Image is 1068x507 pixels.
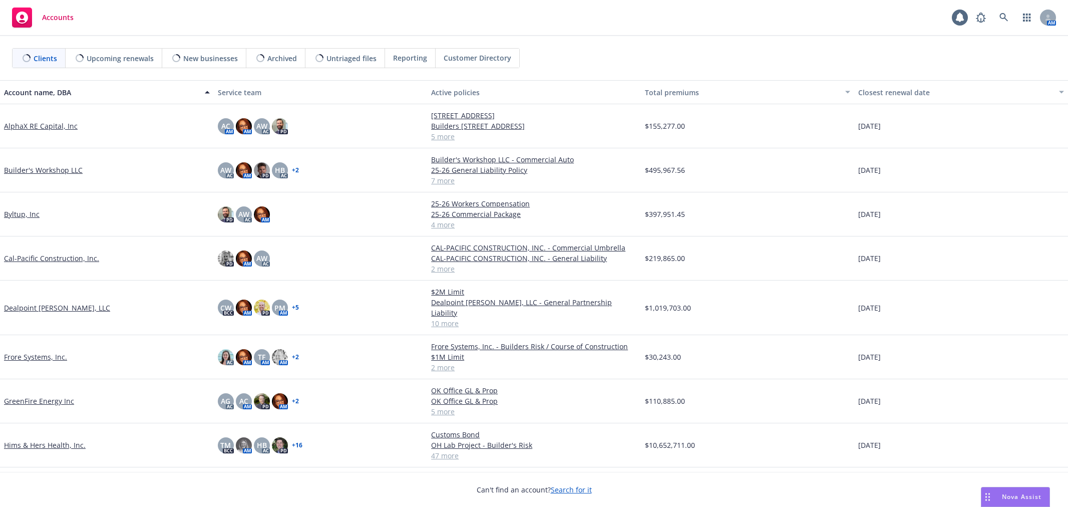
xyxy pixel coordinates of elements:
button: Closest renewal date [854,80,1068,104]
div: Account name, DBA [4,87,199,98]
span: Accounts [42,14,74,22]
span: AC [239,396,248,406]
div: Drag to move [981,487,994,506]
span: [DATE] [858,165,881,175]
a: Frore Systems, Inc. - Builders Risk / Course of Construction [431,341,637,352]
img: photo [272,118,288,134]
img: photo [254,162,270,178]
a: 2 more [431,362,637,373]
a: CAL-PACIFIC CONSTRUCTION, INC. - General Liability [431,253,637,264]
span: [DATE] [858,209,881,219]
a: AlphaX RE Capital, Inc [4,121,78,131]
span: $110,885.00 [645,396,685,406]
img: photo [236,118,252,134]
span: Can't find an account? [477,484,592,495]
div: Closest renewal date [858,87,1053,98]
span: PM [274,303,285,313]
span: [DATE] [858,303,881,313]
a: Search [994,8,1014,28]
img: photo [254,206,270,222]
span: [DATE] [858,352,881,362]
span: Clients [34,53,57,64]
span: [DATE] [858,396,881,406]
span: AC [221,121,230,131]
a: Customs Bond [431,429,637,440]
a: Search for it [551,485,592,494]
a: OK Office GL & Prop [431,396,637,406]
a: CAL-PACIFIC CONSTRUCTION, INC. - Commercial Umbrella [431,242,637,253]
a: $1M Limit [431,352,637,362]
a: Report a Bug [971,8,991,28]
span: $155,277.00 [645,121,685,131]
span: TM [220,440,231,450]
img: photo [218,206,234,222]
span: Customer Directory [444,53,511,63]
span: New businesses [183,53,238,64]
a: Byltup, Inc [4,209,40,219]
a: GreenFire Energy Inc [4,396,74,406]
img: photo [236,437,252,453]
button: Total premiums [641,80,855,104]
a: + 2 [292,354,299,360]
button: Active policies [427,80,641,104]
span: Archived [267,53,297,64]
span: [DATE] [858,253,881,264]
a: [STREET_ADDRESS] [431,110,637,121]
a: 10 more [431,318,637,329]
a: 25-26 Commercial Package [431,209,637,219]
a: 25-26 Workers Compensation [431,198,637,209]
span: AW [220,165,231,175]
a: + 16 [292,442,302,448]
a: Frore Systems, Inc. [4,352,67,362]
span: $1,019,703.00 [645,303,691,313]
span: HB [257,440,267,450]
span: HB [275,165,285,175]
a: + 5 [292,305,299,311]
span: AW [238,209,249,219]
img: photo [218,349,234,365]
button: Service team [214,80,428,104]
a: 47 more [431,450,637,461]
img: photo [236,349,252,365]
img: photo [236,250,252,267]
span: AG [221,396,230,406]
a: + 2 [292,398,299,404]
a: 25-26 General Liability Policy [431,165,637,175]
span: AW [256,253,267,264]
a: OK Office GL & Prop [431,385,637,396]
img: photo [272,349,288,365]
span: [DATE] [858,440,881,450]
a: 7 more [431,175,637,186]
img: photo [254,300,270,316]
a: 5 more [431,131,637,142]
span: $219,865.00 [645,253,685,264]
a: + 2 [292,167,299,173]
span: TF [258,352,265,362]
a: Builders [STREET_ADDRESS] [431,121,637,131]
button: Nova Assist [981,487,1050,507]
div: Service team [218,87,424,98]
a: Dealpoint [PERSON_NAME], LLC - General Partnership Liability [431,297,637,318]
span: [DATE] [858,121,881,131]
div: Active policies [431,87,637,98]
img: photo [254,393,270,409]
a: Accounts [8,4,78,32]
a: Cal-Pacific Construction, Inc. [4,253,99,264]
a: 2 more [431,264,637,274]
a: Builder's Workshop LLC - Commercial Auto [431,154,637,165]
span: Reporting [393,53,427,63]
a: Dealpoint [PERSON_NAME], LLC [4,303,110,313]
span: Nova Assist [1002,492,1041,501]
a: Switch app [1017,8,1037,28]
img: photo [272,437,288,453]
span: Untriaged files [326,53,377,64]
a: OH Lab Project - Builder's Risk [431,440,637,450]
a: Builder's Workshop LLC [4,165,83,175]
div: Total premiums [645,87,840,98]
